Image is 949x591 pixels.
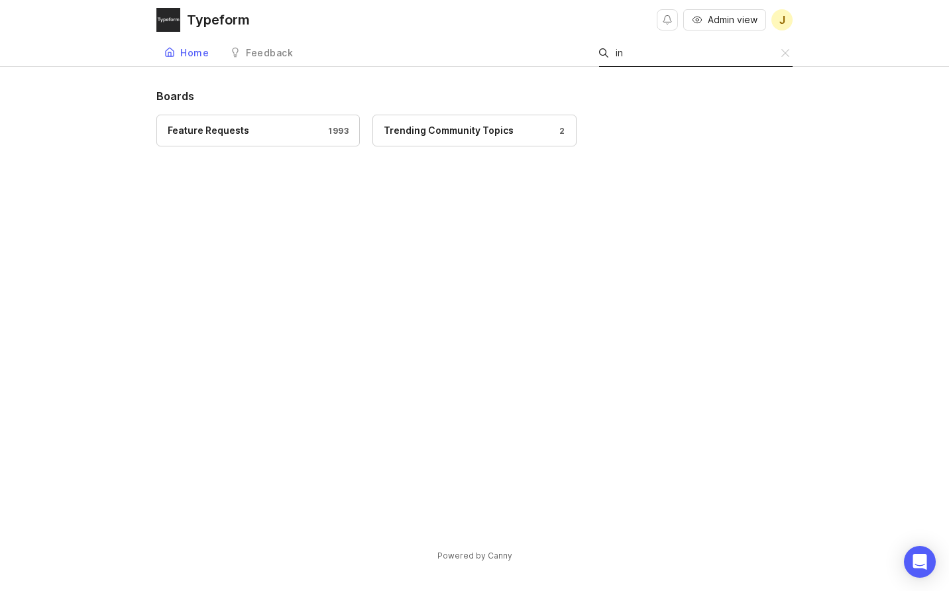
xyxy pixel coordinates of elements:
div: 2 [553,125,565,136]
a: Feature Requests1993 [156,115,360,146]
img: Typeform logo [156,8,180,32]
div: Feedback [246,48,293,58]
a: Feedback [222,40,301,67]
div: 1993 [321,125,349,136]
button: Notifications [657,9,678,30]
a: Home [156,40,217,67]
a: Powered by Canny [435,548,514,563]
span: J [779,12,785,28]
div: Home [180,48,209,58]
h1: Boards [156,88,793,104]
span: Admin view [708,13,757,27]
div: Trending Community Topics [384,123,514,138]
button: J [771,9,793,30]
div: Open Intercom Messenger [904,546,936,578]
div: Feature Requests [168,123,249,138]
a: Trending Community Topics2 [372,115,576,146]
button: Admin view [683,9,766,30]
div: Typeform [187,13,250,27]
